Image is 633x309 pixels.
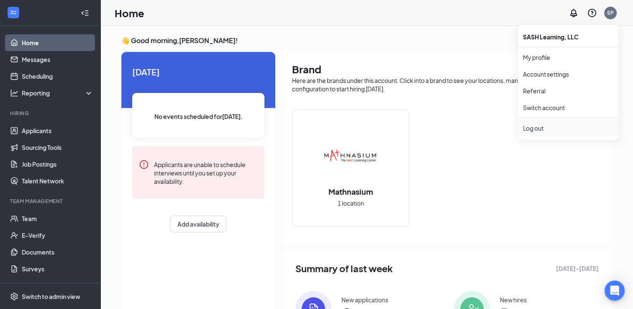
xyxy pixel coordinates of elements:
div: SP [607,9,614,16]
div: New hires [500,296,527,304]
a: E-Verify [22,227,93,244]
a: Referral [523,87,613,95]
div: Applicants are unable to schedule interviews until you set up your availability. [154,160,258,185]
div: SASH Learning, LLC [518,28,618,45]
a: Home [22,34,93,51]
svg: Collapse [81,9,89,17]
span: No events scheduled for [DATE] . [154,112,243,121]
div: Switch to admin view [22,292,80,301]
svg: Analysis [10,89,18,97]
h2: Mathnasium [320,186,382,197]
div: Here are the brands under this account. Click into a brand to see your locations, managers, job p... [292,76,602,93]
div: Reporting [22,89,94,97]
div: Open Intercom Messenger [605,281,625,301]
a: Surveys [22,260,93,277]
span: 1 location [338,198,364,208]
h1: Brand [292,62,602,76]
div: Hiring [10,110,92,117]
a: Applicants [22,122,93,139]
span: [DATE] [132,65,264,78]
a: Scheduling [22,68,93,85]
svg: WorkstreamLogo [9,8,18,17]
a: Switch account [523,104,565,111]
a: Team [22,210,93,227]
a: Job Postings [22,156,93,173]
div: Log out [523,124,613,132]
a: Talent Network [22,173,93,189]
a: Documents [22,244,93,260]
h3: 👋 Good morning, [PERSON_NAME] ! [121,36,612,45]
div: New applications [341,296,388,304]
button: Add availability [170,216,226,232]
h1: Home [115,6,144,20]
svg: QuestionInfo [587,8,597,18]
svg: Error [139,160,149,170]
a: My profile [523,53,613,62]
div: Team Management [10,198,92,205]
img: Mathnasium [324,129,377,183]
a: Messages [22,51,93,68]
span: [DATE] - [DATE] [556,264,599,273]
a: Sourcing Tools [22,139,93,156]
svg: Notifications [569,8,579,18]
span: Summary of last week [295,261,393,276]
a: Account settings [523,70,613,78]
svg: Settings [10,292,18,301]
